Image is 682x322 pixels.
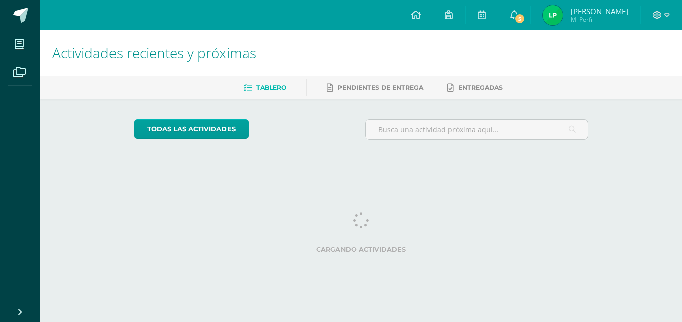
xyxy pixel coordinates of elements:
[244,80,286,96] a: Tablero
[366,120,588,139] input: Busca una actividad próxima aquí...
[571,15,628,24] span: Mi Perfil
[256,84,286,91] span: Tablero
[514,13,525,24] span: 5
[52,43,256,62] span: Actividades recientes y próximas
[458,84,503,91] span: Entregadas
[134,119,249,139] a: todas las Actividades
[543,5,563,25] img: 5bd285644e8b6dbc372e40adaaf14996.png
[134,246,589,253] label: Cargando actividades
[447,80,503,96] a: Entregadas
[571,6,628,16] span: [PERSON_NAME]
[327,80,423,96] a: Pendientes de entrega
[337,84,423,91] span: Pendientes de entrega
